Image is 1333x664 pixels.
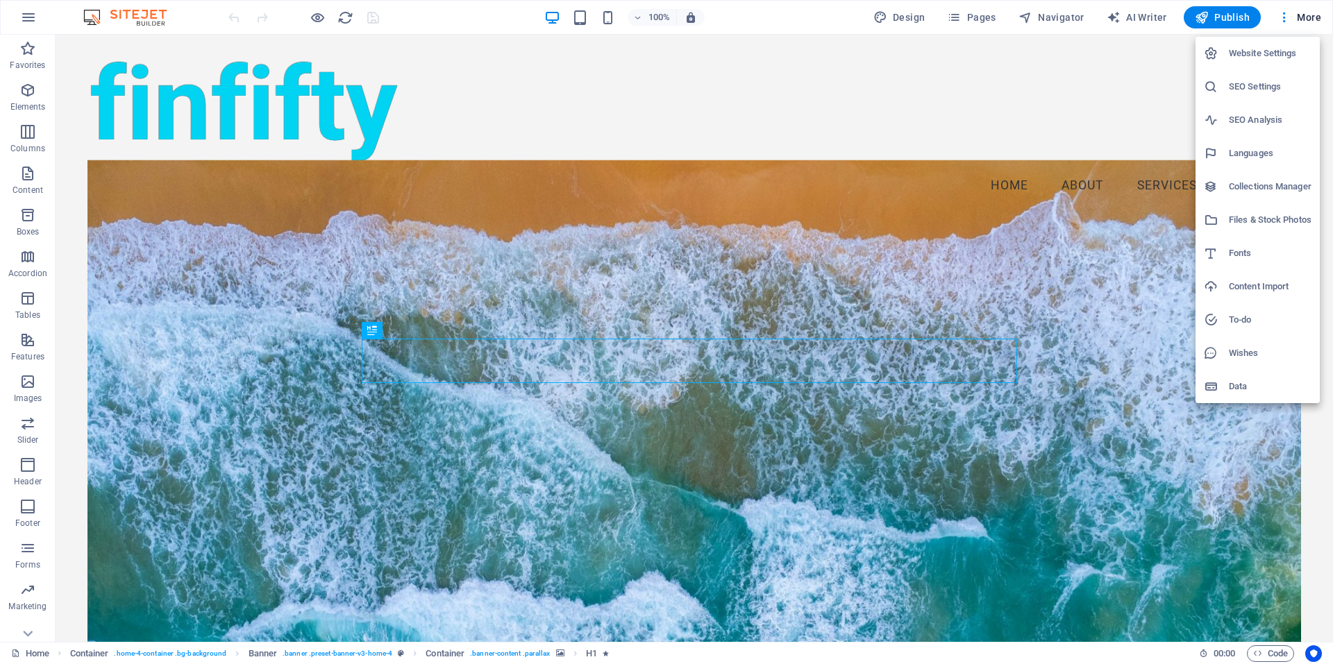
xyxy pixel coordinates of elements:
h6: To-do [1229,312,1311,328]
h6: Fonts [1229,245,1311,262]
h6: SEO Analysis [1229,112,1311,128]
h6: Languages [1229,145,1311,162]
h6: Content Import [1229,278,1311,295]
h6: Files & Stock Photos [1229,212,1311,228]
h6: Wishes [1229,345,1311,361]
h6: SEO Settings [1229,78,1311,95]
h6: Website Settings [1229,45,1311,62]
h6: Collections Manager [1229,178,1311,195]
h6: Data [1229,378,1311,395]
